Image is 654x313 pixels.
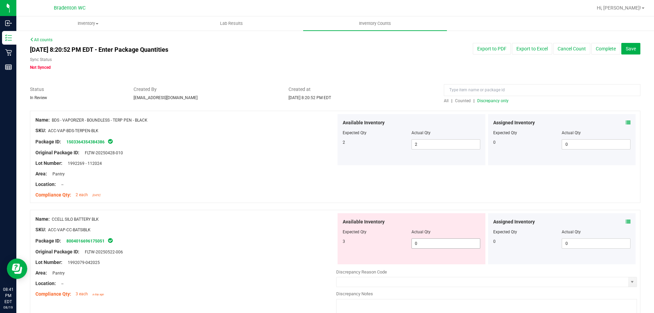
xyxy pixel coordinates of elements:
[621,43,640,54] button: Save
[30,65,51,70] span: Not Synced
[54,5,85,11] span: Bradenton WC
[35,128,46,133] span: SKU:
[35,281,56,286] span: Location:
[76,292,88,296] span: 3 each
[35,227,46,232] span: SKU:
[35,249,79,254] span: Original Package ID:
[52,118,147,123] span: BDS - VAPORIZER - BOUNDLESS - TERP PEN - BLACK
[35,171,47,176] span: Area:
[493,238,562,245] div: 0
[48,128,98,133] span: ACC-VAP-BDS-TERPEN-BLK
[17,20,159,27] span: Inventory
[58,281,63,286] span: --
[66,239,105,244] a: 8004016696175051
[52,217,99,222] span: CCELL SILO BATTERY BLK
[343,140,345,145] span: 2
[92,293,104,296] span: a day ago
[5,20,12,27] inline-svg: Inbound
[3,305,13,310] p: 08/19
[35,216,50,222] span: Name:
[343,130,367,135] span: Expected Qty
[477,98,509,103] span: Discrepancy only
[35,291,71,297] span: Compliance Qty:
[35,139,61,144] span: Package ID:
[626,46,636,51] span: Save
[76,192,88,197] span: 2 each
[350,20,400,27] span: Inventory Counts
[30,57,52,63] label: Sync Status
[5,64,12,71] inline-svg: Reports
[49,271,65,276] span: Pantry
[35,160,62,166] span: Lot Number:
[412,140,480,149] input: 2
[512,43,552,54] button: Export to Excel
[562,229,630,235] div: Actual Qty
[35,182,56,187] span: Location:
[553,43,590,54] button: Cancel Count
[455,98,471,103] span: Counted
[58,182,63,187] span: --
[64,260,100,265] span: 1992079-042025
[336,291,637,297] div: Discrepancy Notes
[107,138,113,145] span: In Sync
[35,117,50,123] span: Name:
[48,228,91,232] span: ACC-VAP-CC-BATSIBLK
[35,270,47,276] span: Area:
[107,237,113,244] span: In Sync
[343,119,385,126] span: Available Inventory
[7,259,27,279] iframe: Resource center
[5,49,12,56] inline-svg: Retail
[35,260,62,265] span: Lot Number:
[562,239,630,248] input: 0
[35,238,61,244] span: Package ID:
[64,161,102,166] span: 1992269 - 112024
[134,95,198,100] span: [EMAIL_ADDRESS][DOMAIN_NAME]
[476,98,509,103] a: Discrepancy only
[411,230,431,234] span: Actual Qty
[30,37,52,42] a: All counts
[411,130,431,135] span: Actual Qty
[81,250,123,254] span: FLTW-20250522-006
[493,229,562,235] div: Expected Qty
[16,16,160,31] a: Inventory
[289,95,331,100] span: [DATE] 8:20:52 PM EDT
[412,239,480,248] input: 0
[493,139,562,145] div: 0
[562,130,630,136] div: Actual Qty
[444,84,640,96] input: Type item name or package id
[35,192,71,198] span: Compliance Qty:
[453,98,473,103] a: Counted
[30,95,47,100] span: In Review
[81,151,123,155] span: FLTW-20250428-010
[343,230,367,234] span: Expected Qty
[628,277,637,287] span: select
[597,5,641,11] span: Hi, [PERSON_NAME]!
[211,20,252,27] span: Lab Results
[49,172,65,176] span: Pantry
[493,218,535,225] span: Assigned Inventory
[3,286,13,305] p: 08:41 PM EDT
[562,140,630,149] input: 0
[303,16,447,31] a: Inventory Counts
[30,86,123,93] span: Status
[134,86,279,93] span: Created By
[493,130,562,136] div: Expected Qty
[591,43,620,54] button: Complete
[473,43,511,54] button: Export to PDF
[160,16,303,31] a: Lab Results
[92,194,100,197] span: [DATE]
[289,86,434,93] span: Created at
[493,119,535,126] span: Assigned Inventory
[35,150,79,155] span: Original Package ID:
[444,98,449,103] span: All
[444,98,451,103] a: All
[343,218,385,225] span: Available Inventory
[473,98,474,103] span: |
[336,269,387,275] span: Discrepancy Reason Code
[451,98,452,103] span: |
[30,46,382,53] h4: [DATE] 8:20:52 PM EDT - Enter Package Quantities
[5,34,12,41] inline-svg: Inventory
[343,239,345,244] span: 3
[66,140,105,144] a: 1503364354384386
